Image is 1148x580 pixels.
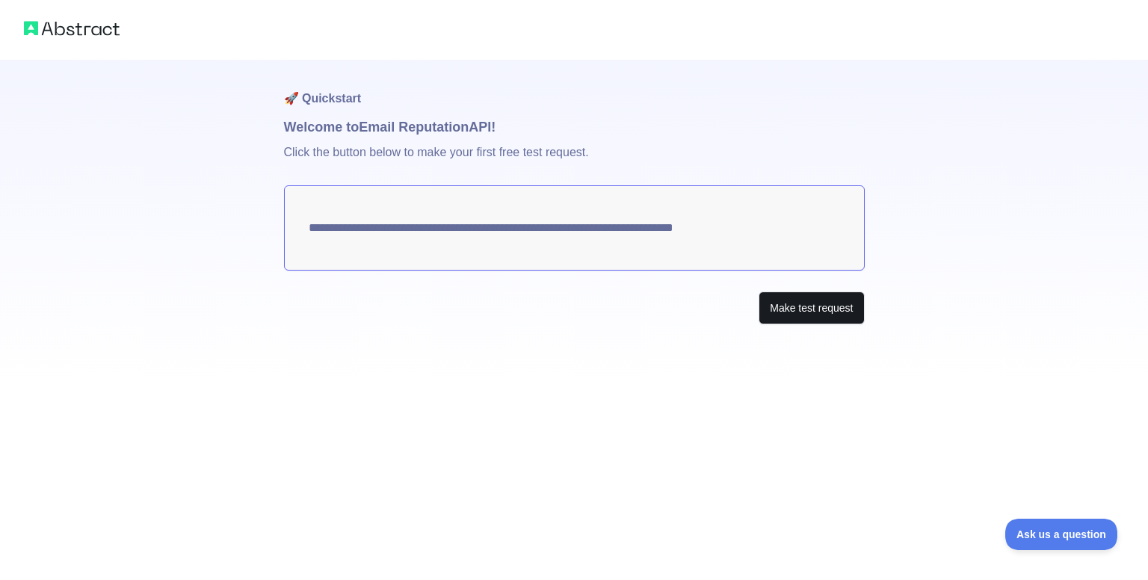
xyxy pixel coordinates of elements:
h1: Welcome to Email Reputation API! [284,117,865,138]
p: Click the button below to make your first free test request. [284,138,865,185]
button: Make test request [759,291,864,325]
img: Abstract logo [24,18,120,39]
iframe: Toggle Customer Support [1005,519,1118,550]
h1: 🚀 Quickstart [284,60,865,117]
